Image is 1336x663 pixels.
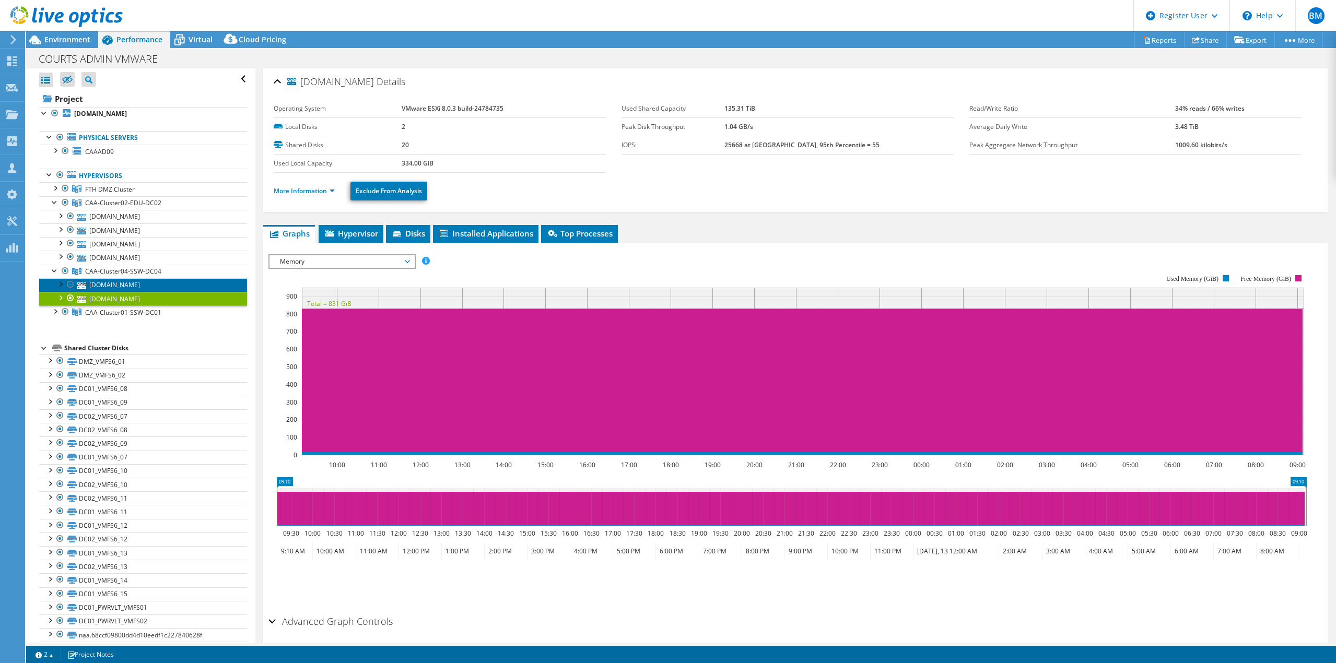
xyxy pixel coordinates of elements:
[1141,529,1157,538] text: 05:30
[391,228,425,239] span: Disks
[955,460,971,469] text: 01:00
[755,529,771,538] text: 20:30
[274,158,402,169] label: Used Local Capacity
[969,103,1175,114] label: Read/Write Ratio
[1162,529,1178,538] text: 06:00
[74,109,127,118] b: [DOMAIN_NAME]
[39,169,247,182] a: Hypervisors
[669,529,685,538] text: 18:30
[402,159,433,168] b: 334.00 GiB
[274,186,335,195] a: More Information
[39,382,247,396] a: DC01_VMFS6_08
[579,460,595,469] text: 16:00
[39,546,247,560] a: DC01_VMFS6_13
[438,228,533,239] span: Installed Applications
[1184,32,1227,48] a: Share
[286,362,297,371] text: 500
[546,228,613,239] span: Top Processes
[704,460,720,469] text: 19:00
[402,122,405,131] b: 2
[286,433,297,442] text: 100
[1269,529,1285,538] text: 08:30
[604,529,620,538] text: 17:00
[85,198,161,207] span: CAA-Cluster02-EDU-DC02
[39,614,247,628] a: DC01_PWRVLT_VMFS02
[307,299,351,308] text: Total = 831 GiB
[60,648,121,661] a: Project Notes
[1175,122,1199,131] b: 3.48 TiB
[390,529,406,538] text: 12:00
[377,75,405,88] span: Details
[1240,275,1291,282] text: Free Memory (GiB)
[189,34,213,44] span: Virtual
[1289,460,1305,469] text: 09:00
[583,529,599,538] text: 16:30
[39,478,247,491] a: DC02_VMFS6_10
[326,529,342,538] text: 10:30
[286,380,297,389] text: 400
[39,292,247,305] a: [DOMAIN_NAME]
[883,529,899,538] text: 23:30
[347,529,364,538] text: 11:00
[304,529,320,538] text: 10:00
[286,398,297,407] text: 300
[1308,7,1325,24] span: BM
[39,628,247,642] a: naa.68ccf09800dd4d10eedf1c227840628f
[788,460,804,469] text: 21:00
[39,464,247,478] a: DC01_VMFS6_10
[329,460,345,469] text: 10:00
[969,529,985,538] text: 01:30
[454,529,471,538] text: 13:30
[690,529,707,538] text: 19:00
[39,436,247,450] a: DC02_VMFS6_09
[746,460,762,469] text: 20:00
[85,147,114,156] span: CAAAD09
[286,345,297,353] text: 600
[287,77,374,87] span: [DOMAIN_NAME]
[275,255,409,268] span: Memory
[1247,460,1263,469] text: 08:00
[39,532,247,546] a: DC02_VMFS6_12
[1038,460,1054,469] text: 03:00
[724,104,755,113] b: 135.31 TiB
[350,182,427,200] a: Exclude From Analysis
[871,460,887,469] text: 23:00
[274,122,402,132] label: Local Disks
[85,308,161,317] span: CAA-Cluster01-SSW-DC01
[626,529,642,538] text: 17:30
[997,460,1013,469] text: 02:00
[798,529,814,538] text: 21:30
[840,529,857,538] text: 22:30
[733,529,749,538] text: 20:00
[540,529,556,538] text: 15:30
[28,648,61,661] a: 2
[561,529,578,538] text: 16:00
[776,529,792,538] text: 21:00
[286,415,297,424] text: 200
[819,529,835,538] text: 22:00
[274,103,402,114] label: Operating System
[64,342,247,354] div: Shared Cluster Disks
[39,145,247,158] a: CAAAD09
[34,53,174,65] h1: COURTS ADMIN VMWARE
[1119,529,1135,538] text: 05:00
[402,140,409,149] b: 20
[39,90,247,107] a: Project
[1080,460,1096,469] text: 04:00
[1183,529,1200,538] text: 06:30
[268,228,310,239] span: Graphs
[947,529,964,538] text: 01:00
[39,369,247,382] a: DMZ_VMFS6_02
[39,587,247,601] a: DC01_VMFS6_15
[476,529,492,538] text: 14:00
[622,140,724,150] label: IOPS:
[39,642,247,655] a: naa.68ccf098006da27a3d89f8248648a674
[274,140,402,150] label: Shared Disks
[39,131,247,145] a: Physical Servers
[1175,104,1245,113] b: 34% reads / 66% writes
[926,529,942,538] text: 00:30
[862,529,878,538] text: 23:00
[969,122,1175,132] label: Average Daily Write
[1076,529,1093,538] text: 04:00
[647,529,663,538] text: 18:00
